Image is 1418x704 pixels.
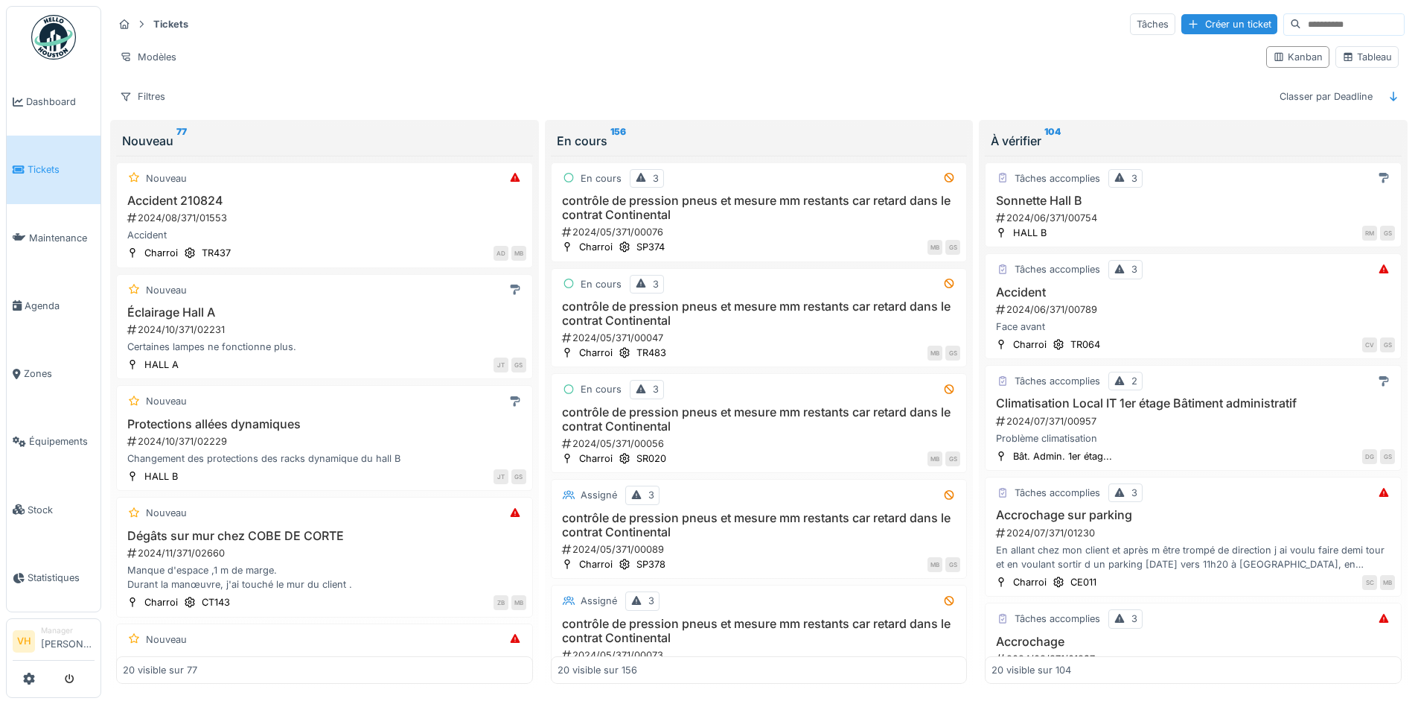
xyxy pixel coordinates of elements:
div: GS [1380,226,1395,241]
div: Nouveau [146,506,187,520]
div: HALL A [144,358,179,372]
div: 2024/05/371/00056 [561,437,961,451]
div: SP374 [636,240,665,254]
h3: Accident [991,285,1395,299]
div: 3 [648,594,654,608]
div: Nouveau [122,132,527,150]
div: MB [927,240,942,255]
div: En cours [581,382,622,396]
h3: contrôle de pression pneus et mesure mm restants car retard dans le contrat Continental [558,511,961,539]
div: Tâches accomplies [1015,612,1100,626]
h3: Sonnette Hall B [991,194,1395,208]
div: MB [927,451,942,466]
div: SR020 [636,451,666,466]
h3: contrôle de pression pneus et mesure mm restants car retard dans le contrat Continental [558,617,961,645]
span: Tickets [28,162,95,177]
div: AD [494,246,508,261]
div: SP378 [636,557,665,571]
div: 3 [653,277,659,291]
div: 2024/11/371/02660 [126,546,526,560]
h3: Accrochage sur parking [991,508,1395,522]
div: 3 [648,488,654,502]
sup: 156 [610,132,626,150]
div: Filtres [113,86,172,107]
div: CT143 [202,595,230,609]
div: CE011 [1070,575,1096,589]
div: DG [1362,449,1377,464]
h3: Accident 210824 [123,194,526,208]
div: 3 [1131,486,1137,500]
div: 2024/05/371/00047 [561,331,961,345]
div: GS [511,358,526,372]
div: Charroi [144,595,178,609]
div: En allant chez mon client et après m être trompé de direction j ai voulu faire demi tour et en vo... [991,543,1395,571]
span: Statistiques [28,571,95,585]
div: Bât. Admin. 1er étag... [1013,449,1112,463]
div: Tâches accomplies [1015,262,1100,276]
span: Équipements [29,434,95,448]
div: Modèles [113,46,183,68]
div: Kanban [1273,50,1323,64]
div: 20 visible sur 156 [558,663,637,677]
div: 3 [653,171,659,185]
h3: contrôle de pression pneus et mesure mm restants car retard dans le contrat Continental [558,194,961,222]
div: 2024/08/371/01553 [126,211,526,225]
div: TR483 [636,346,666,360]
span: Agenda [25,299,95,313]
div: En cours [557,132,962,150]
div: 2024/10/371/02229 [126,434,526,448]
div: 3 [1131,612,1137,626]
div: MB [511,246,526,261]
a: Tickets [7,136,100,203]
div: 2024/07/371/00957 [994,414,1395,428]
div: 2024/05/371/00089 [561,542,961,556]
h3: Protections allées dynamiques [123,417,526,431]
div: Créer un ticket [1181,14,1277,34]
div: Charroi [1013,575,1047,589]
div: Problème climatisation [991,431,1395,445]
div: 2024/10/371/02231 [126,323,526,337]
a: Agenda [7,272,100,340]
div: Charroi [579,346,613,360]
div: MB [1380,575,1395,590]
div: Charroi [144,246,178,260]
div: Tâches [1130,13,1175,35]
h3: Accrochage [991,635,1395,649]
div: Charroi [579,557,613,571]
div: 3 [1131,262,1137,276]
div: GS [1380,337,1395,352]
div: 2024/07/371/01230 [994,526,1395,540]
a: Zones [7,340,100,408]
a: Statistiques [7,544,100,612]
div: Nouveau [146,632,187,647]
div: HALL B [144,469,178,483]
div: RM [1362,226,1377,241]
div: Changement des protections des racks dynamique du hall B [123,451,526,466]
div: Classer par Deadline [1273,86,1379,107]
h3: contrôle de pression pneus et mesure mm restants car retard dans le contrat Continental [558,405,961,434]
div: 2 [1131,374,1137,388]
div: SC [1362,575,1377,590]
div: Manager [41,625,95,636]
h3: Éclairage Hall A [123,305,526,320]
div: GS [945,346,960,361]
div: Assigné [581,488,617,502]
div: HALL B [1013,226,1047,240]
div: 2024/05/371/00073 [561,648,961,662]
div: Tableau [1342,50,1392,64]
div: En cours [581,277,622,291]
div: Nouveau [146,283,187,297]
div: Charroi [579,240,613,254]
h3: Dégâts sur mur chez COBE DE CORTE [123,529,526,543]
h3: Climatisation Local IT 1er étage Bâtiment administratif [991,396,1395,410]
div: 2024/06/371/00754 [994,211,1395,225]
div: Certaines lampes ne fonctionne plus. [123,340,526,354]
div: Nouveau [146,394,187,408]
div: Nouveau [146,171,187,185]
div: JT [494,469,508,484]
div: Accident [123,228,526,242]
div: Charroi [1013,337,1047,352]
a: Maintenance [7,204,100,272]
span: Dashboard [26,95,95,109]
div: Assigné [581,594,617,608]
